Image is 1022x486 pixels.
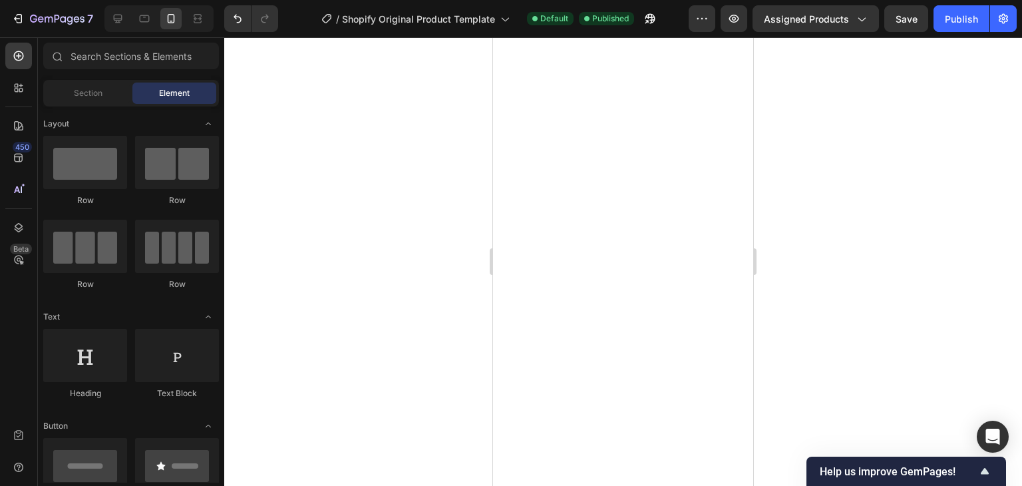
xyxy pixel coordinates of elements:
div: Beta [10,244,32,254]
div: Row [135,194,219,206]
div: Publish [945,12,978,26]
span: Save [896,13,918,25]
div: Row [43,194,127,206]
iframe: Design area [493,37,753,486]
button: Assigned Products [753,5,879,32]
span: Element [159,87,190,99]
span: Toggle open [198,113,219,134]
div: Row [43,278,127,290]
span: / [336,12,339,26]
button: Publish [934,5,989,32]
div: Undo/Redo [224,5,278,32]
span: Section [74,87,102,99]
span: Text [43,311,60,323]
span: Default [540,13,568,25]
span: Toggle open [198,306,219,328]
span: Assigned Products [764,12,849,26]
span: Toggle open [198,415,219,437]
button: Save [884,5,928,32]
button: 7 [5,5,99,32]
span: Shopify Original Product Template [342,12,495,26]
div: Row [135,278,219,290]
span: Published [592,13,629,25]
span: Layout [43,118,69,130]
button: Show survey - Help us improve GemPages! [820,463,993,479]
div: Text Block [135,387,219,399]
p: 7 [87,11,93,27]
span: Help us improve GemPages! [820,465,977,478]
div: Open Intercom Messenger [977,421,1009,453]
span: Button [43,420,68,432]
input: Search Sections & Elements [43,43,219,69]
div: 450 [13,142,32,152]
div: Heading [43,387,127,399]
